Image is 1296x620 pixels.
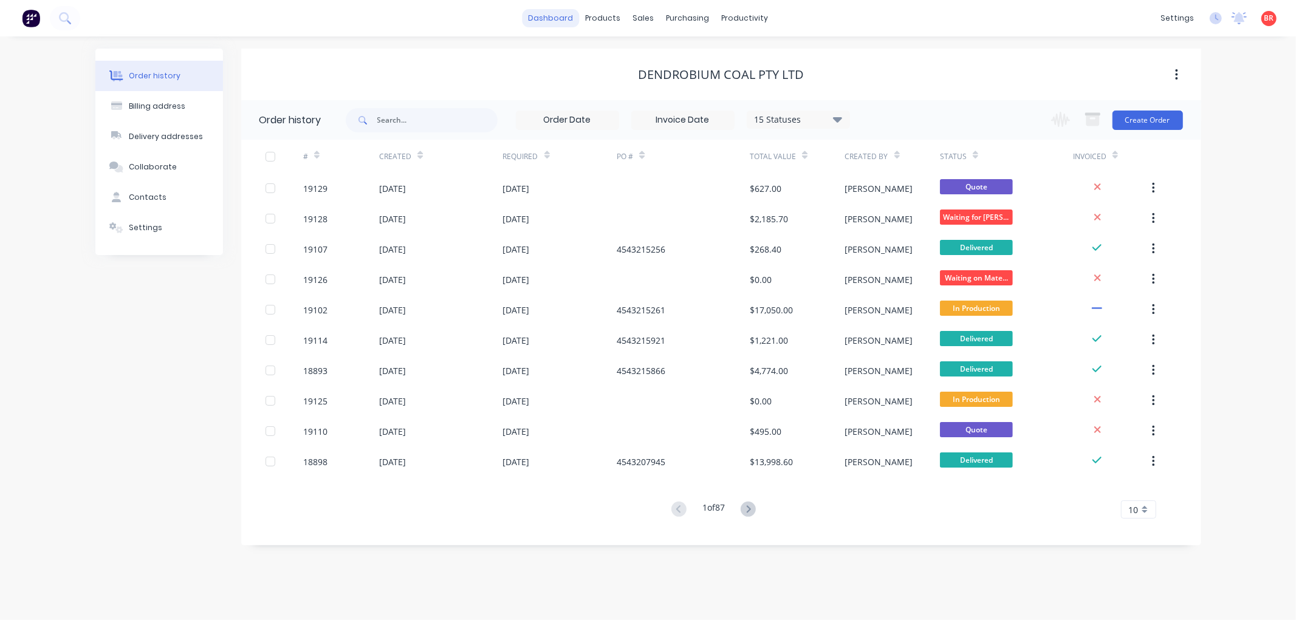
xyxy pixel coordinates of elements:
span: Delivered [940,361,1013,376]
div: 4543215256 [617,243,665,256]
div: productivity [715,9,774,27]
div: [DATE] [379,182,406,195]
span: In Production [940,392,1013,407]
div: [PERSON_NAME] [845,213,913,225]
div: Total Value [750,140,845,173]
div: [DATE] [379,304,406,316]
div: $627.00 [750,182,781,195]
div: [DATE] [379,213,406,225]
div: PO # [617,140,750,173]
div: 15 Statuses [747,113,849,126]
span: Quote [940,179,1013,194]
div: Contacts [129,192,166,203]
div: [PERSON_NAME] [845,425,913,438]
div: [DATE] [503,334,530,347]
button: Create Order [1113,111,1183,130]
div: [PERSON_NAME] [845,273,913,286]
div: Billing address [129,101,185,112]
div: 19110 [303,425,327,438]
div: [PERSON_NAME] [845,455,913,468]
div: $17,050.00 [750,304,793,316]
div: $4,774.00 [750,364,788,377]
input: Order Date [516,111,619,129]
div: 19114 [303,334,327,347]
div: [PERSON_NAME] [845,243,913,256]
div: [PERSON_NAME] [845,334,913,347]
div: 4543215866 [617,364,665,377]
div: 19129 [303,182,327,195]
div: Delivery addresses [129,131,203,142]
div: [DATE] [503,273,530,286]
img: Factory [22,9,40,27]
div: [PERSON_NAME] [845,395,913,407]
div: Required [503,140,617,173]
div: [PERSON_NAME] [845,364,913,377]
span: 10 [1129,503,1139,516]
div: [DATE] [503,395,530,407]
div: 18893 [303,364,327,377]
div: # [303,151,308,162]
div: Created [379,140,502,173]
button: Billing address [95,91,223,121]
div: Status [940,151,967,162]
div: [DATE] [379,395,406,407]
div: Invoiced [1073,140,1149,173]
span: Waiting for [PERSON_NAME] [940,210,1013,225]
div: settings [1154,9,1200,27]
div: $0.00 [750,395,772,407]
div: 19128 [303,213,327,225]
div: Created By [845,140,940,173]
span: Delivered [940,331,1013,346]
div: products [579,9,626,27]
div: $268.40 [750,243,781,256]
span: Quote [940,422,1013,437]
div: purchasing [660,9,715,27]
button: Settings [95,213,223,243]
span: Delivered [940,240,1013,255]
div: 18898 [303,455,327,468]
div: [DATE] [379,273,406,286]
div: [DATE] [503,243,530,256]
div: [DATE] [379,334,406,347]
div: $1,221.00 [750,334,788,347]
div: 19102 [303,304,327,316]
div: Settings [129,222,162,233]
div: [DATE] [503,425,530,438]
div: 4543207945 [617,455,665,468]
div: [PERSON_NAME] [845,304,913,316]
button: Contacts [95,182,223,213]
div: Collaborate [129,162,177,172]
div: $0.00 [750,273,772,286]
div: [DATE] [379,455,406,468]
div: 1 of 87 [702,501,725,519]
span: Delivered [940,452,1013,468]
div: Status [940,140,1073,173]
div: $495.00 [750,425,781,438]
div: PO # [617,151,633,162]
div: [DATE] [379,243,406,256]
button: Collaborate [95,152,223,182]
div: Order history [259,113,321,128]
span: In Production [940,301,1013,316]
div: 4543215921 [617,334,665,347]
div: Dendrobium Coal Pty Ltd [638,67,804,82]
span: Waiting on Mate... [940,270,1013,285]
span: BR [1264,13,1274,24]
input: Search... [377,108,498,132]
input: Invoice Date [632,111,734,129]
div: Total Value [750,151,796,162]
div: Required [503,151,538,162]
div: 4543215261 [617,304,665,316]
div: Created [379,151,411,162]
div: [DATE] [503,182,530,195]
div: $2,185.70 [750,213,788,225]
div: sales [626,9,660,27]
a: dashboard [522,9,579,27]
div: Order history [129,70,180,81]
div: [DATE] [503,455,530,468]
div: [DATE] [379,364,406,377]
div: # [303,140,379,173]
div: $13,998.60 [750,455,793,468]
div: 19126 [303,273,327,286]
div: Invoiced [1073,151,1106,162]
